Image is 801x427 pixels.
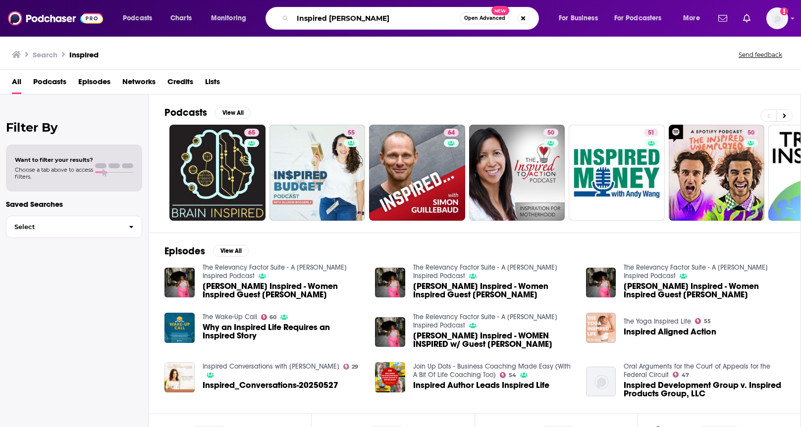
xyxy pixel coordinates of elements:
a: Podcasts [33,74,66,94]
span: [PERSON_NAME] Inspired - Women Inspired Guest [PERSON_NAME] [203,282,364,299]
div: Search podcasts, credits, & more... [275,7,548,30]
span: 55 [348,128,355,138]
a: Why an Inspired Life Requires an Inspired Story [164,313,195,343]
a: The Relevancy Factor Suite - A Veronda Bellamy Inspired Podcast [413,263,557,280]
p: Saved Searches [6,199,142,209]
button: View All [213,245,249,257]
button: open menu [608,10,676,26]
a: Why an Inspired Life Requires an Inspired Story [203,323,364,340]
h2: Filter By [6,120,142,135]
span: 51 [648,128,654,138]
span: 54 [509,373,516,378]
button: View All [215,107,251,119]
span: [PERSON_NAME] Inspired - WOMEN INSPIRED w/ Guest [PERSON_NAME] [413,332,574,348]
span: New [491,6,509,15]
a: Inspired Aligned Action [624,328,716,336]
svg: Add a profile image [780,7,788,15]
img: Podchaser - Follow, Share and Rate Podcasts [8,9,103,28]
input: Search podcasts, credits, & more... [293,10,460,26]
span: 50 [547,128,554,138]
span: 55 [704,319,711,324]
span: 47 [682,373,689,378]
a: The Yoga Inspired Life [624,317,691,326]
a: Networks [122,74,156,94]
a: Lists [205,74,220,94]
img: Veronda Bellamy Inspired - WOMEN INSPIRED w/ Guest Berni Xiong [375,317,405,347]
a: Inspired Author Leads Inspired Life [413,381,549,389]
a: 51 [644,129,658,137]
span: 50 [748,128,754,138]
img: Veronda Bellamy Inspired - Women Inspired Guest Tia Ross [375,268,405,298]
button: open menu [204,10,259,26]
a: 29 [343,364,359,370]
a: 47 [673,372,689,378]
a: Inspired Aligned Action [586,313,616,343]
h3: Search [33,50,57,59]
a: Inspired_Conversations-20250527 [164,362,195,392]
button: open menu [552,10,610,26]
span: Monitoring [211,11,246,25]
a: The Relevancy Factor Suite - A Veronda Bellamy Inspired Podcast [413,313,557,330]
button: Open AdvancedNew [460,12,510,24]
a: 64 [369,125,465,221]
a: 54 [500,372,516,378]
a: The Wake-Up Call [203,313,257,321]
span: Podcasts [123,11,152,25]
a: Charts [164,10,198,26]
a: 50 [744,129,758,137]
span: Want to filter your results? [15,156,93,163]
span: For Business [559,11,598,25]
a: 55 [695,318,711,324]
a: Oral Arguments for the Court of Appeals for the Federal Circuit [624,362,770,379]
a: Veronda Bellamy Inspired - Women Inspired Guest Angelique Henderson [203,282,364,299]
button: open menu [676,10,712,26]
span: For Podcasters [614,11,662,25]
button: open menu [116,10,165,26]
span: 65 [248,128,255,138]
a: Veronda Bellamy Inspired - Women Inspired Guest Angelique Henderson [624,282,785,299]
span: Logged in as carolinejames [766,7,788,29]
a: 64 [444,129,459,137]
img: Veronda Bellamy Inspired - Women Inspired Guest Angelique Henderson [164,268,195,298]
a: 50 [469,125,565,221]
a: 51 [569,125,665,221]
img: Inspired Author Leads Inspired Life [375,362,405,392]
span: Choose a tab above to access filters. [15,166,93,180]
a: Inspired Development Group v. Inspired Products Group, LLC [624,381,785,398]
a: The Relevancy Factor Suite - A Veronda Bellamy Inspired Podcast [203,263,347,280]
span: All [12,74,21,94]
span: [PERSON_NAME] Inspired - Women Inspired Guest [PERSON_NAME] [624,282,785,299]
a: 60 [261,314,277,320]
h2: Podcasts [164,106,207,119]
img: Veronda Bellamy Inspired - Women Inspired Guest Angelique Henderson [586,268,616,298]
a: Inspired Development Group v. Inspired Products Group, LLC [586,367,616,397]
a: 65 [244,129,259,137]
a: 65 [169,125,266,221]
span: Select [6,224,121,230]
a: 50 [543,129,558,137]
a: Show notifications dropdown [714,10,731,27]
span: [PERSON_NAME] Inspired - Women Inspired Guest [PERSON_NAME] [413,282,574,299]
a: The Relevancy Factor Suite - A Veronda Bellamy Inspired Podcast [624,263,768,280]
a: Veronda Bellamy Inspired - WOMEN INSPIRED w/ Guest Berni Xiong [413,332,574,348]
a: EpisodesView All [164,245,249,257]
button: Send feedback [736,50,785,59]
a: Inspired_Conversations-20250527 [203,381,338,389]
a: 55 [344,129,359,137]
a: Episodes [78,74,110,94]
a: Credits [167,74,193,94]
a: Show notifications dropdown [739,10,754,27]
span: More [683,11,700,25]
